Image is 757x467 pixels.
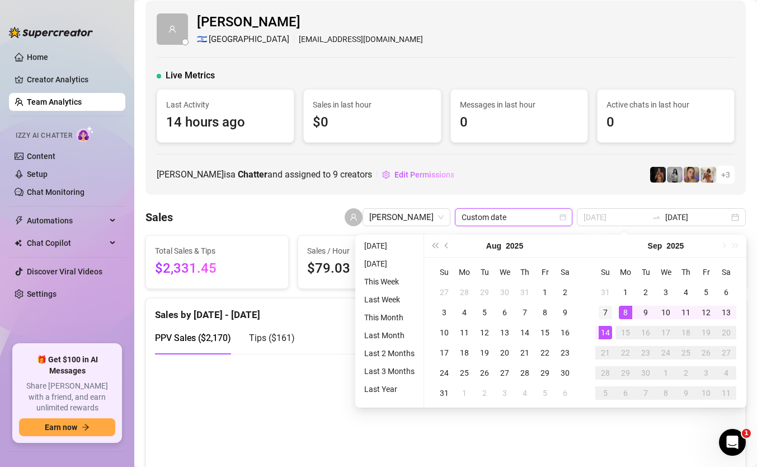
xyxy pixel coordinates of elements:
div: 18 [458,346,471,359]
td: 2025-07-31 [515,282,535,302]
div: 1 [458,386,471,400]
td: 2025-09-04 [515,383,535,403]
td: 2025-07-29 [474,282,495,302]
td: 2025-08-28 [515,363,535,383]
td: 2025-09-01 [454,383,474,403]
div: 3 [699,366,713,380]
span: [GEOGRAPHIC_DATA] [209,33,289,46]
td: 2025-09-02 [474,383,495,403]
td: 2025-08-06 [495,302,515,323]
span: ron dushnizky [369,209,444,226]
div: 21 [599,346,612,359]
span: 0 [460,112,579,133]
div: 3 [659,286,673,299]
td: 2025-09-27 [716,343,736,363]
a: Chat Monitoring [27,188,84,197]
div: 2 [558,286,572,299]
td: 2025-09-26 [696,343,716,363]
span: 14 hours ago [166,112,285,133]
div: 2 [679,366,693,380]
div: 25 [679,346,693,359]
div: 7 [599,306,612,319]
div: 27 [720,346,733,359]
span: 0 [606,112,725,133]
span: [PERSON_NAME] [197,12,423,33]
td: 2025-08-19 [474,343,495,363]
div: 12 [699,306,713,319]
li: Last 2 Months [360,347,419,360]
button: Choose a year [506,235,523,257]
td: 2025-08-03 [434,302,454,323]
td: 2025-09-03 [495,383,515,403]
div: 22 [619,346,632,359]
div: 5 [478,306,491,319]
span: 🇮🇱 [197,33,208,46]
td: 2025-08-21 [515,343,535,363]
td: 2025-10-02 [676,363,696,383]
td: 2025-09-13 [716,302,736,323]
div: 10 [659,306,673,319]
div: 27 [498,366,511,380]
a: Team Analytics [27,97,82,106]
div: 8 [659,386,673,400]
li: This Month [360,311,419,324]
div: 17 [659,326,673,339]
div: 6 [720,286,733,299]
th: Mo [454,262,474,282]
td: 2025-08-20 [495,343,515,363]
div: 8 [619,306,632,319]
td: 2025-08-12 [474,323,495,343]
td: 2025-09-02 [636,282,656,302]
div: 13 [498,326,511,339]
div: 15 [538,326,552,339]
span: Chat Copilot [27,234,106,252]
td: 2025-09-06 [555,383,575,403]
td: 2025-08-01 [535,282,555,302]
td: 2025-10-08 [656,383,676,403]
td: 2025-09-20 [716,323,736,343]
span: Tips ( $161 ) [249,333,295,343]
td: 2025-09-05 [535,383,555,403]
span: Custom date [462,209,566,226]
div: 1 [538,286,552,299]
a: Creator Analytics [27,71,116,88]
div: 22 [538,346,552,359]
th: Th [676,262,696,282]
div: 10 [699,386,713,400]
span: to [652,213,661,222]
td: 2025-09-09 [636,302,656,323]
span: Active chats in last hour [606,99,725,111]
button: Choose a month [486,235,501,257]
div: 31 [438,386,451,400]
td: 2025-10-04 [716,363,736,383]
td: 2025-09-21 [595,343,615,363]
th: Sa [555,262,575,282]
div: 28 [518,366,532,380]
div: 6 [619,386,632,400]
div: 14 [518,326,532,339]
div: 9 [558,306,572,319]
div: 7 [518,306,532,319]
a: Discover Viral Videos [27,267,102,276]
td: 2025-09-25 [676,343,696,363]
img: D [650,167,666,183]
span: 🎁 Get $100 in AI Messages [19,354,115,376]
div: 5 [538,386,552,400]
span: Sales / Hour [307,245,431,257]
span: Edit Permissions [394,170,454,179]
li: Last Week [360,293,419,306]
span: $0 [313,112,431,133]
span: user [350,213,358,221]
div: 16 [558,326,572,339]
div: 4 [458,306,471,319]
span: setting [382,171,390,179]
img: Cherry [684,167,699,183]
div: 18 [679,326,693,339]
div: 27 [438,286,451,299]
div: 2 [639,286,652,299]
td: 2025-10-07 [636,383,656,403]
td: 2025-09-30 [636,363,656,383]
td: 2025-09-11 [676,302,696,323]
th: We [495,262,515,282]
li: Last Month [360,329,419,342]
